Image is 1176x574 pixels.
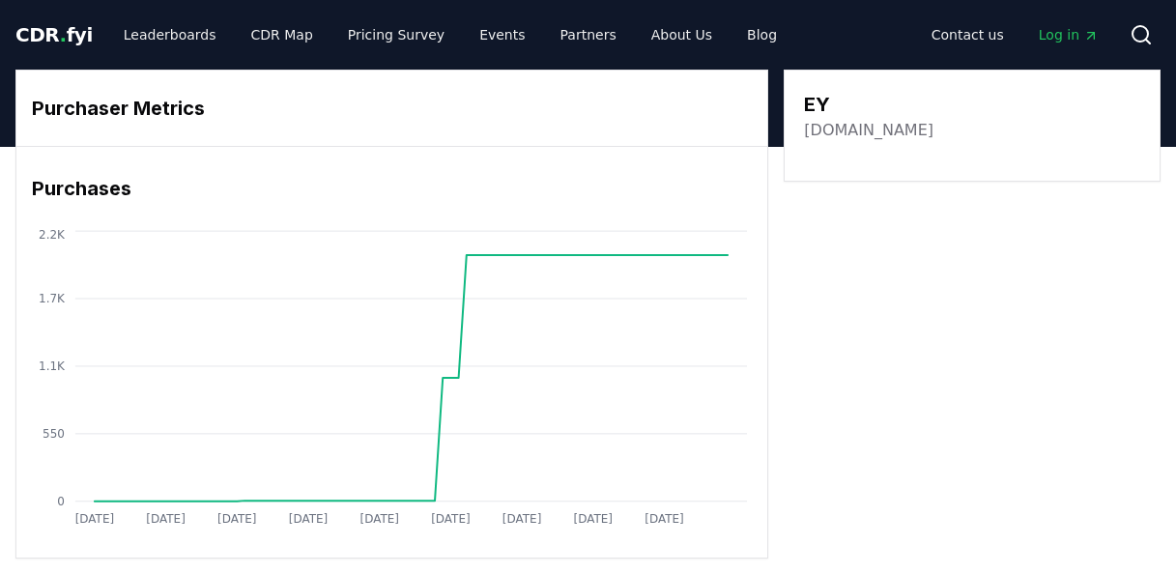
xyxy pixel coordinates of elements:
[39,228,66,242] tspan: 2.2K
[39,359,66,373] tspan: 1.1K
[217,512,256,526] tspan: [DATE]
[431,512,470,526] tspan: [DATE]
[39,292,66,305] tspan: 1.7K
[804,90,933,119] h3: EY
[645,512,684,526] tspan: [DATE]
[32,174,752,203] h3: Purchases
[804,119,933,142] a: [DOMAIN_NAME]
[731,17,792,52] a: Blog
[464,17,540,52] a: Events
[289,512,328,526] tspan: [DATE]
[75,512,114,526] tspan: [DATE]
[108,17,792,52] nav: Main
[332,17,460,52] a: Pricing Survey
[15,21,93,48] a: CDR.fyi
[545,17,632,52] a: Partners
[636,17,728,52] a: About Us
[15,23,93,46] span: CDR fyi
[360,512,399,526] tspan: [DATE]
[146,512,185,526] tspan: [DATE]
[60,23,67,46] span: .
[916,17,1019,52] a: Contact us
[43,427,65,441] tspan: 550
[502,512,541,526] tspan: [DATE]
[32,94,752,123] h3: Purchaser Metrics
[574,512,613,526] tspan: [DATE]
[1039,25,1099,44] span: Log in
[1023,17,1114,52] a: Log in
[916,17,1114,52] nav: Main
[108,17,232,52] a: Leaderboards
[57,495,65,508] tspan: 0
[236,17,329,52] a: CDR Map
